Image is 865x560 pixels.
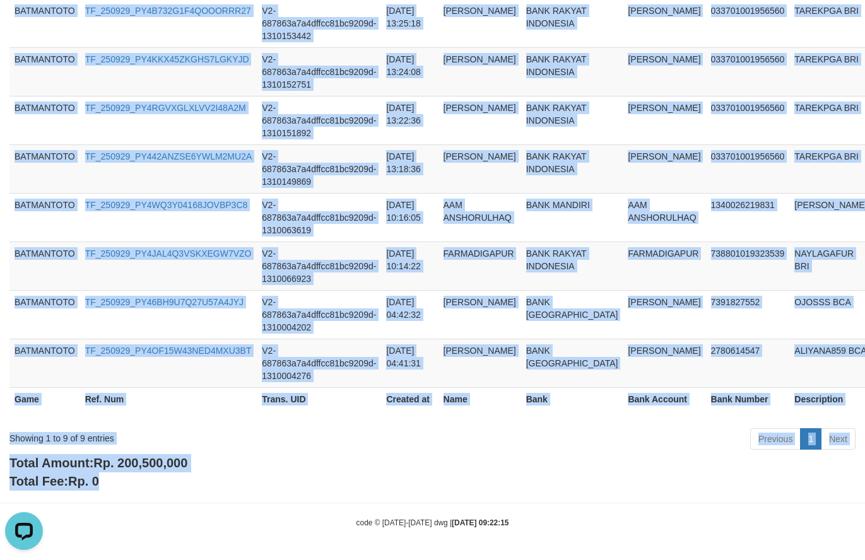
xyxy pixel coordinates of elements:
td: BATMANTOTO [9,144,80,193]
a: TF_250929_PY4KKX45ZKGHS7LGKYJD [85,54,249,64]
td: V2-687863a7a4dffcc81bc9209d-1310063619 [257,193,381,242]
td: BATMANTOTO [9,242,80,290]
a: TF_250929_PY46BH9U7Q27U57A4JYJ [85,297,244,307]
a: TF_250929_PY442ANZSE6YWLM2MU2A [85,151,252,161]
td: 738801019323539 [706,242,790,290]
a: 1 [800,428,821,450]
td: BANK [GEOGRAPHIC_DATA] [521,290,623,339]
a: TF_250929_PY4B732G1F4QOOORRR27 [85,6,251,16]
td: BANK RAKYAT INDONESIA [521,96,623,144]
td: [PERSON_NAME] [623,47,705,96]
span: Rp. 0 [68,474,99,488]
th: Bank [521,387,623,423]
td: [DATE] 10:14:22 [381,242,438,290]
td: [DATE] 13:24:08 [381,47,438,96]
td: [DATE] 04:42:32 [381,290,438,339]
td: BATMANTOTO [9,193,80,242]
td: [PERSON_NAME] [438,96,521,144]
td: 033701001956560 [706,96,790,144]
th: Game [9,387,80,423]
a: TF_250929_PY4WQ3Y04168JOVBP3C8 [85,200,248,210]
b: Total Fee: [9,474,99,488]
td: BATMANTOTO [9,290,80,339]
td: BANK RAKYAT INDONESIA [521,144,623,193]
td: [PERSON_NAME] [623,339,705,387]
td: BANK RAKYAT INDONESIA [521,47,623,96]
td: V2-687863a7a4dffcc81bc9209d-1310151892 [257,96,381,144]
td: BANK RAKYAT INDONESIA [521,242,623,290]
div: Showing 1 to 9 of 9 entries [9,427,351,445]
td: V2-687863a7a4dffcc81bc9209d-1310004276 [257,339,381,387]
td: [DATE] 13:18:36 [381,144,438,193]
td: BATMANTOTO [9,96,80,144]
td: V2-687863a7a4dffcc81bc9209d-1310066923 [257,242,381,290]
td: [DATE] 13:22:36 [381,96,438,144]
td: AAM ANSHORULHAQ [623,193,705,242]
button: Open LiveChat chat widget [5,5,43,43]
span: Rp. 200,500,000 [93,456,187,470]
td: BATMANTOTO [9,339,80,387]
td: V2-687863a7a4dffcc81bc9209d-1310152751 [257,47,381,96]
td: 2780614547 [706,339,790,387]
td: 033701001956560 [706,47,790,96]
a: Next [821,428,856,450]
th: Name [438,387,521,423]
td: FARMADIGAPUR [438,242,521,290]
td: [PERSON_NAME] [438,47,521,96]
th: Ref. Num [80,387,257,423]
th: Bank Account [623,387,705,423]
td: [PERSON_NAME] [623,144,705,193]
td: [DATE] 04:41:31 [381,339,438,387]
td: [PERSON_NAME] [438,339,521,387]
th: Created at [381,387,438,423]
a: TF_250929_PY4OF15W43NED4MXU3BT [85,346,252,356]
small: code © [DATE]-[DATE] dwg | [356,518,509,527]
td: V2-687863a7a4dffcc81bc9209d-1310004202 [257,290,381,339]
td: [PERSON_NAME] [623,96,705,144]
td: 033701001956560 [706,144,790,193]
td: V2-687863a7a4dffcc81bc9209d-1310149869 [257,144,381,193]
a: Previous [750,428,801,450]
th: Trans. UID [257,387,381,423]
td: 7391827552 [706,290,790,339]
td: 1340026219831 [706,193,790,242]
td: BANK MANDIRI [521,193,623,242]
td: BATMANTOTO [9,47,80,96]
a: TF_250929_PY4RGVXGLXLVV2I48A2M [85,103,246,113]
td: [PERSON_NAME] [623,290,705,339]
td: [PERSON_NAME] [438,290,521,339]
th: Bank Number [706,387,790,423]
td: AAM ANSHORULHAQ [438,193,521,242]
a: TF_250929_PY4JAL4Q3VSKXEGW7VZO [85,248,252,259]
strong: [DATE] 09:22:15 [452,518,509,527]
td: BANK [GEOGRAPHIC_DATA] [521,339,623,387]
td: FARMADIGAPUR [623,242,705,290]
td: [PERSON_NAME] [438,144,521,193]
b: Total Amount: [9,456,187,470]
td: [DATE] 10:16:05 [381,193,438,242]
